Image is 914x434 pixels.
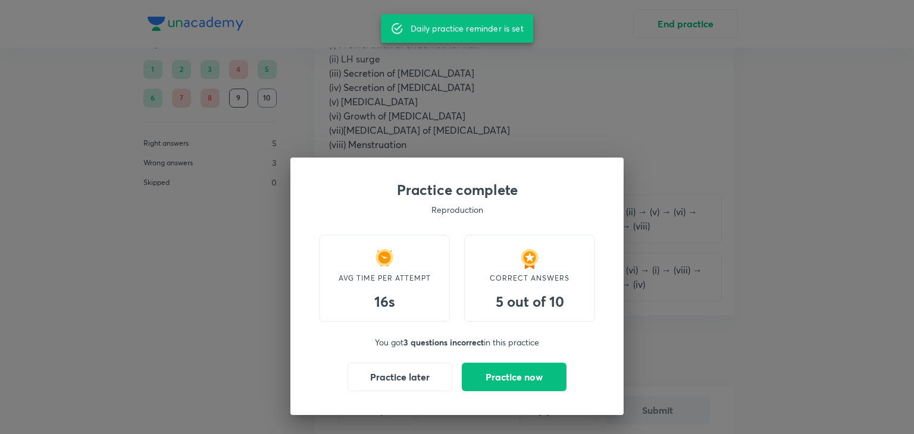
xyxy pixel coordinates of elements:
p: Reproduction [319,203,595,216]
p: You got in this practice [319,336,595,348]
button: Practice later [348,363,452,391]
p: AVG TIME PER ATTEMPT [331,273,437,284]
p: CORRECT ANSWERS [477,273,583,284]
img: time taken [373,247,396,271]
strong: 3 questions incorrect [403,336,484,348]
div: Daily practice reminder is set [411,18,524,39]
img: medal [518,247,541,271]
h3: 5 out of 10 [477,293,583,310]
h3: 16s [331,293,437,310]
button: Practice now [462,363,566,391]
h3: Practice complete [319,181,595,199]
